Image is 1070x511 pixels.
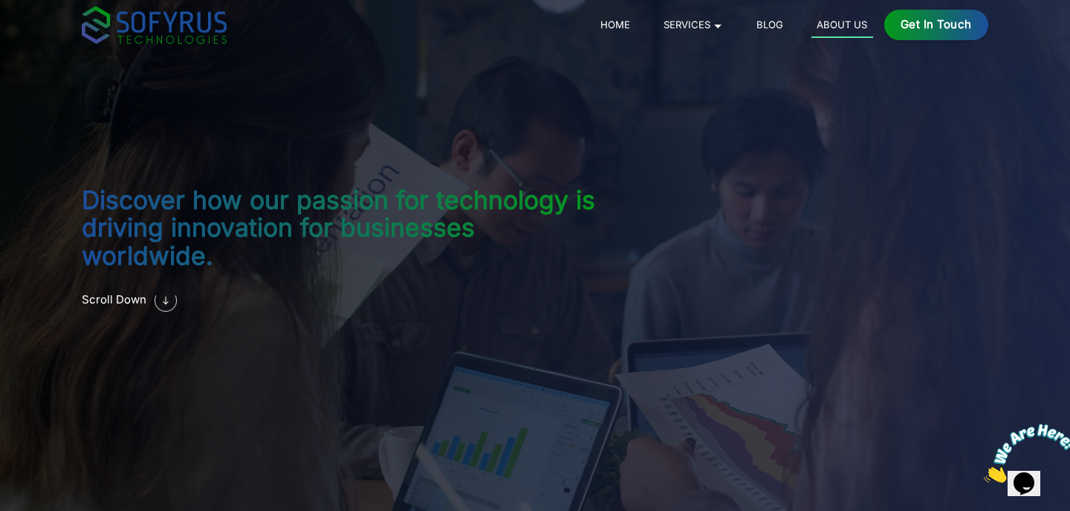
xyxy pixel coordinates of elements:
a: About Us [811,16,873,38]
h2: Discover how our passion for technology is driving innovation for businesses worldwide. [82,186,611,270]
a: Get in Touch [884,10,989,40]
img: sofyrus [82,6,227,44]
img: software outsourcing company [155,289,177,312]
iframe: chat widget [978,418,1070,489]
a: Blog [751,16,789,33]
a: Services 🞃 [658,16,729,33]
a: Home [595,16,636,33]
img: Chat attention grabber [6,6,98,65]
a: Scroll Down [82,275,611,326]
